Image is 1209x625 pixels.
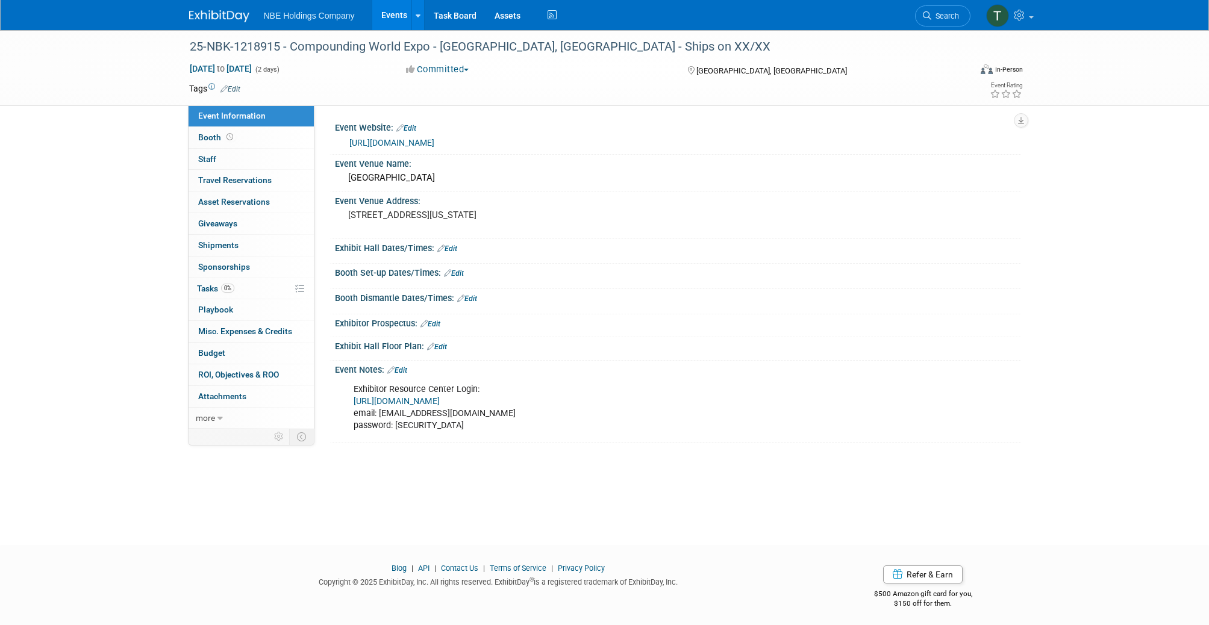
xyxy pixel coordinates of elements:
div: Event Format [899,63,1023,81]
div: Exhibitor Prospectus: [335,314,1020,330]
span: Shipments [198,240,239,250]
div: Booth Set-up Dates/Times: [335,264,1020,279]
div: Exhibitor Resource Center Login: email: [EMAIL_ADDRESS][DOMAIN_NAME] password: [SECURITY_DATA] [345,378,888,438]
a: Travel Reservations [189,170,314,191]
span: Asset Reservations [198,197,270,207]
pre: [STREET_ADDRESS][US_STATE] [348,210,607,220]
a: Edit [387,366,407,375]
a: Sponsorships [189,257,314,278]
span: to [215,64,226,73]
span: Sponsorships [198,262,250,272]
a: Edit [220,85,240,93]
a: Edit [457,294,477,303]
a: ROI, Objectives & ROO [189,364,314,385]
a: Terms of Service [490,564,546,573]
span: NBE Holdings Company [264,11,355,20]
span: Staff [198,154,216,164]
a: Edit [420,320,440,328]
div: Event Venue Name: [335,155,1020,170]
a: Edit [437,244,457,253]
span: [DATE] [DATE] [189,63,252,74]
a: API [418,564,430,573]
span: Playbook [198,305,233,314]
div: Event Venue Address: [335,192,1020,207]
span: | [431,564,439,573]
div: $150 off for them. [826,599,1020,609]
span: Misc. Expenses & Credits [198,326,292,336]
a: Edit [444,269,464,278]
a: [URL][DOMAIN_NAME] [349,138,434,148]
td: Toggle Event Tabs [289,429,314,444]
a: Search [915,5,970,26]
a: Edit [396,124,416,132]
a: more [189,408,314,429]
span: Booth not reserved yet [224,132,236,141]
div: Copyright © 2025 ExhibitDay, Inc. All rights reserved. ExhibitDay is a registered trademark of Ex... [189,574,808,588]
a: Tasks0% [189,278,314,299]
div: Exhibit Hall Floor Plan: [335,337,1020,353]
div: Booth Dismantle Dates/Times: [335,289,1020,305]
a: Privacy Policy [558,564,605,573]
div: Event Rating [990,82,1022,89]
div: Event Website: [335,119,1020,134]
a: Contact Us [441,564,478,573]
a: Budget [189,343,314,364]
span: Event Information [198,111,266,120]
td: Personalize Event Tab Strip [269,429,290,444]
a: Staff [189,149,314,170]
td: Tags [189,82,240,95]
span: | [408,564,416,573]
img: Format-Inperson.png [981,64,993,74]
div: $500 Amazon gift card for you, [826,581,1020,609]
a: Refer & Earn [883,565,963,583]
button: Committed [402,63,473,76]
span: Search [931,11,959,20]
a: Giveaways [189,213,314,234]
a: Attachments [189,386,314,407]
a: Shipments [189,235,314,256]
div: [GEOGRAPHIC_DATA] [344,169,1011,187]
span: Tasks [197,284,234,293]
span: Travel Reservations [198,175,272,185]
span: (2 days) [254,66,280,73]
a: Blog [392,564,407,573]
span: ROI, Objectives & ROO [198,370,279,379]
div: Event Notes: [335,361,1020,376]
div: Exhibit Hall Dates/Times: [335,239,1020,255]
span: Giveaways [198,219,237,228]
span: 0% [221,284,234,293]
span: Budget [198,348,225,358]
div: In-Person [995,65,1023,74]
img: ExhibitDay [189,10,249,22]
span: more [196,413,215,423]
div: 25-NBK-1218915 - Compounding World Expo - [GEOGRAPHIC_DATA], [GEOGRAPHIC_DATA] - Ships on XX/XX [186,36,952,58]
a: [URL][DOMAIN_NAME] [354,396,440,406]
span: | [548,564,556,573]
a: Playbook [189,299,314,320]
span: | [480,564,488,573]
span: Booth [198,132,236,142]
a: Edit [427,343,447,351]
a: Misc. Expenses & Credits [189,321,314,342]
a: Event Information [189,105,314,126]
span: Attachments [198,391,246,401]
sup: ® [530,576,534,583]
span: [GEOGRAPHIC_DATA], [GEOGRAPHIC_DATA] [696,66,847,75]
a: Asset Reservations [189,191,314,213]
a: Booth [189,127,314,148]
img: Tim Wiersma [986,4,1009,27]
